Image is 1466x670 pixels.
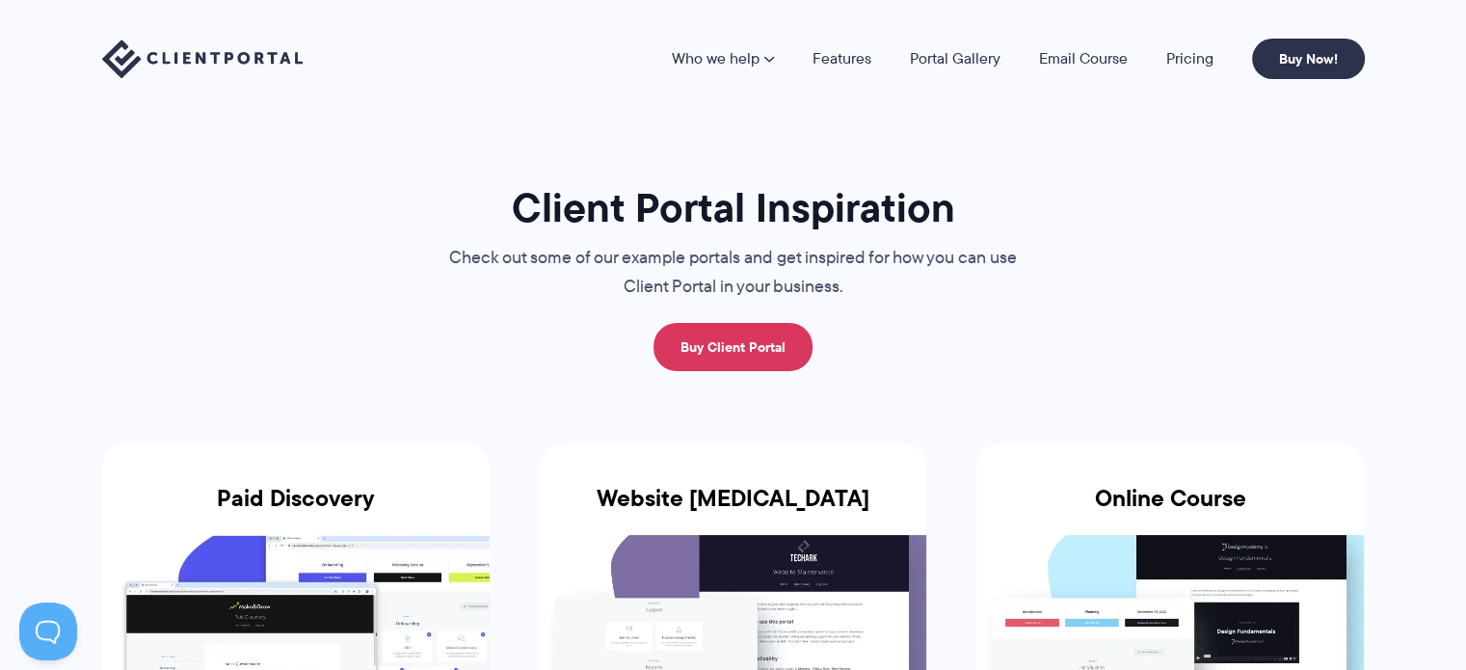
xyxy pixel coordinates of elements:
[910,51,1000,67] a: Portal Gallery
[411,244,1056,302] p: Check out some of our example portals and get inspired for how you can use Client Portal in your ...
[102,485,490,535] h3: Paid Discovery
[672,51,774,67] a: Who we help
[1166,51,1213,67] a: Pricing
[19,603,77,660] iframe: Toggle Customer Support
[976,485,1364,535] h3: Online Course
[411,182,1056,233] h1: Client Portal Inspiration
[1039,51,1128,67] a: Email Course
[1252,39,1365,79] a: Buy Now!
[540,485,927,535] h3: Website [MEDICAL_DATA]
[813,51,871,67] a: Features
[653,323,813,371] a: Buy Client Portal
